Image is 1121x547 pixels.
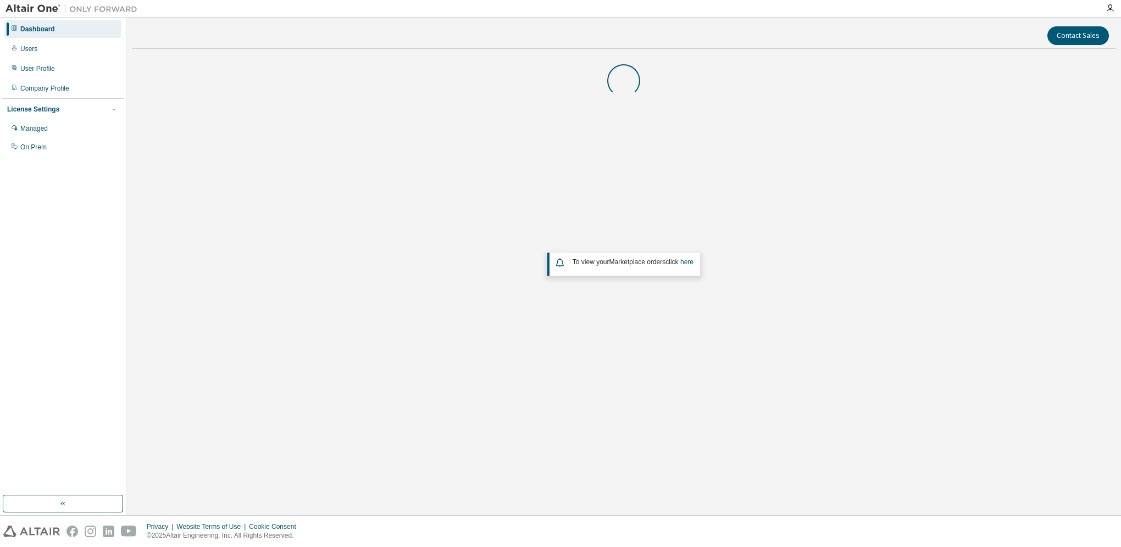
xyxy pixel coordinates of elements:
[1047,26,1109,45] button: Contact Sales
[20,44,37,53] div: Users
[121,526,137,537] img: youtube.svg
[20,64,55,73] div: User Profile
[20,143,47,152] div: On Prem
[3,526,60,537] img: altair_logo.svg
[147,522,176,531] div: Privacy
[5,3,143,14] img: Altair One
[573,258,693,266] span: To view your click
[680,258,693,266] a: here
[85,526,96,537] img: instagram.svg
[176,522,249,531] div: Website Terms of Use
[609,258,666,266] em: Marketplace orders
[103,526,114,537] img: linkedin.svg
[20,124,48,133] div: Managed
[249,522,302,531] div: Cookie Consent
[20,25,55,34] div: Dashboard
[20,84,69,93] div: Company Profile
[7,105,59,114] div: License Settings
[66,526,78,537] img: facebook.svg
[147,531,303,540] p: © 2025 Altair Engineering, Inc. All Rights Reserved.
